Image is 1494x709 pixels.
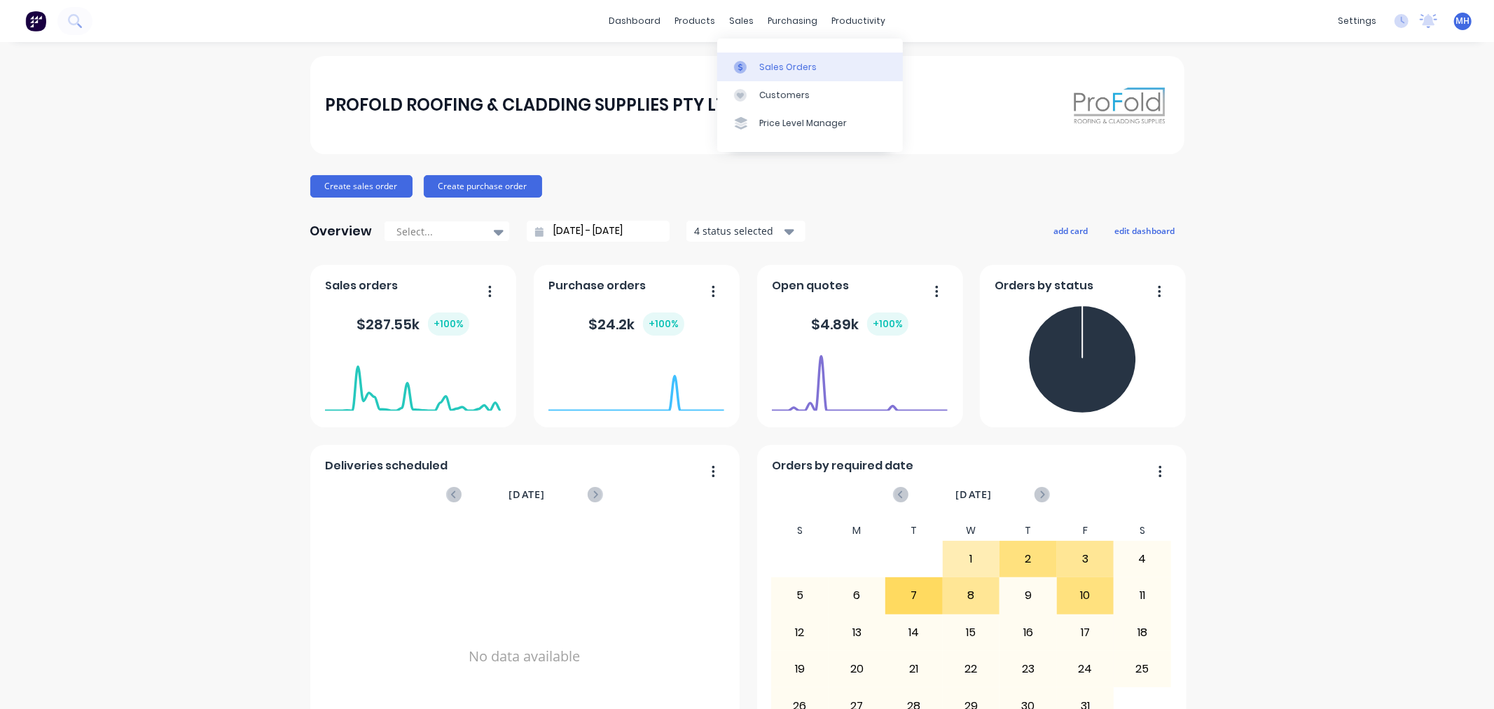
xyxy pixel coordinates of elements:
div: S [771,521,829,541]
div: 23 [1000,652,1056,687]
div: F [1057,521,1114,541]
div: Customers [759,89,810,102]
div: Overview [310,217,373,245]
div: 20 [829,652,885,687]
div: $ 4.89k [811,312,908,336]
button: Create sales order [310,175,413,198]
span: Sales orders [325,277,398,294]
div: 5 [772,578,828,613]
span: [DATE] [955,487,992,502]
div: + 100 % [643,312,684,336]
div: 24 [1058,652,1114,687]
div: 25 [1114,652,1170,687]
a: dashboard [602,11,668,32]
div: M [829,521,886,541]
div: 7 [886,578,942,613]
a: Customers [717,81,903,109]
div: 10 [1058,578,1114,613]
div: 2 [1000,542,1056,577]
div: purchasing [761,11,824,32]
div: 11 [1114,578,1170,613]
span: Open quotes [772,277,849,294]
span: Orders by required date [772,457,913,474]
div: $ 24.2k [588,312,684,336]
span: [DATE] [509,487,545,502]
div: 21 [886,652,942,687]
button: edit dashboard [1106,221,1184,240]
div: $ 287.55k [357,312,469,336]
div: 14 [886,615,942,650]
div: 9 [1000,578,1056,613]
div: S [1114,521,1171,541]
div: 16 [1000,615,1056,650]
div: sales [722,11,761,32]
button: add card [1045,221,1098,240]
div: 22 [943,652,1000,687]
div: settings [1331,11,1383,32]
div: 8 [943,578,1000,613]
div: T [1000,521,1057,541]
div: T [885,521,943,541]
img: Factory [25,11,46,32]
span: Purchase orders [548,277,646,294]
div: 18 [1114,615,1170,650]
div: PROFOLD ROOFING & CLADDING SUPPLIES PTY LTD [325,91,739,119]
div: 17 [1058,615,1114,650]
a: Sales Orders [717,53,903,81]
div: 15 [943,615,1000,650]
button: 4 status selected [686,221,805,242]
div: 4 status selected [694,223,782,238]
div: 1 [943,542,1000,577]
div: W [943,521,1000,541]
button: Create purchase order [424,175,542,198]
a: Price Level Manager [717,109,903,137]
div: 6 [829,578,885,613]
span: MH [1456,15,1470,27]
div: products [668,11,722,32]
div: Price Level Manager [759,117,847,130]
div: 3 [1058,542,1114,577]
div: productivity [824,11,892,32]
div: Sales Orders [759,61,817,74]
div: 19 [772,652,828,687]
div: 13 [829,615,885,650]
div: + 100 % [428,312,469,336]
span: Orders by status [995,277,1093,294]
div: + 100 % [867,312,908,336]
div: 12 [772,615,828,650]
div: 4 [1114,542,1170,577]
img: PROFOLD ROOFING & CLADDING SUPPLIES PTY LTD [1071,81,1169,130]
